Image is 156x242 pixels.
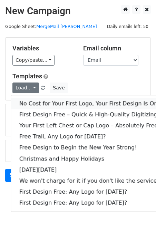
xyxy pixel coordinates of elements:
span: Daily emails left: 50 [105,23,151,30]
h5: Email column [83,45,144,52]
button: Save [50,83,68,93]
a: Copy/paste... [12,55,55,66]
a: Daily emails left: 50 [105,24,151,29]
a: Load... [12,83,39,93]
h2: New Campaign [5,5,151,17]
h5: Variables [12,45,73,52]
iframe: Chat Widget [121,209,156,242]
small: Google Sheet: [5,24,97,29]
a: Send [5,169,28,182]
a: MergeMail [PERSON_NAME] [36,24,97,29]
a: Templates [12,72,42,80]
